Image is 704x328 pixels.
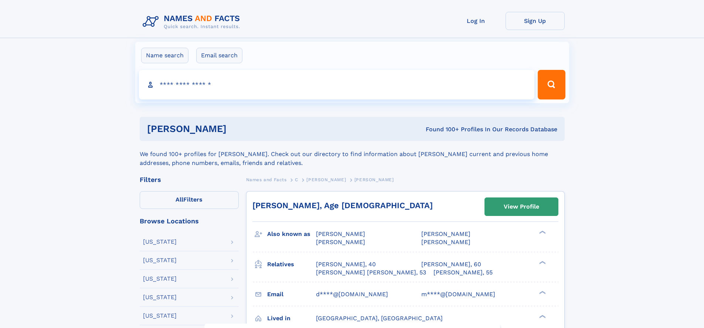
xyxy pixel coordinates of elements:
[421,239,470,246] span: [PERSON_NAME]
[316,230,365,237] span: [PERSON_NAME]
[306,175,346,184] a: [PERSON_NAME]
[504,198,539,215] div: View Profile
[246,175,287,184] a: Names and Facts
[140,141,565,168] div: We found 100+ profiles for [PERSON_NAME]. Check out our directory to find information about [PERS...
[506,12,565,30] a: Sign Up
[485,198,558,216] a: View Profile
[143,276,177,282] div: [US_STATE]
[143,294,177,300] div: [US_STATE]
[316,260,376,268] a: [PERSON_NAME], 40
[354,177,394,182] span: [PERSON_NAME]
[267,312,316,325] h3: Lived in
[295,177,298,182] span: C
[537,314,546,319] div: ❯
[140,218,239,224] div: Browse Locations
[252,201,433,210] a: [PERSON_NAME], Age [DEMOGRAPHIC_DATA]
[295,175,298,184] a: C
[537,290,546,295] div: ❯
[140,12,246,32] img: Logo Names and Facts
[538,70,565,99] button: Search Button
[267,288,316,301] h3: Email
[267,258,316,271] h3: Relatives
[446,12,506,30] a: Log In
[147,124,326,133] h1: [PERSON_NAME]
[143,239,177,245] div: [US_STATE]
[537,260,546,265] div: ❯
[306,177,346,182] span: [PERSON_NAME]
[140,176,239,183] div: Filters
[421,260,481,268] a: [PERSON_NAME], 60
[433,268,493,277] a: [PERSON_NAME], 55
[326,125,557,133] div: Found 100+ Profiles In Our Records Database
[316,239,365,246] span: [PERSON_NAME]
[176,196,183,203] span: All
[139,70,535,99] input: search input
[316,268,426,277] a: [PERSON_NAME] [PERSON_NAME], 53
[316,315,443,322] span: [GEOGRAPHIC_DATA], [GEOGRAPHIC_DATA]
[140,191,239,209] label: Filters
[537,230,546,235] div: ❯
[143,257,177,263] div: [US_STATE]
[143,313,177,319] div: [US_STATE]
[196,48,242,63] label: Email search
[421,230,470,237] span: [PERSON_NAME]
[141,48,188,63] label: Name search
[267,228,316,240] h3: Also known as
